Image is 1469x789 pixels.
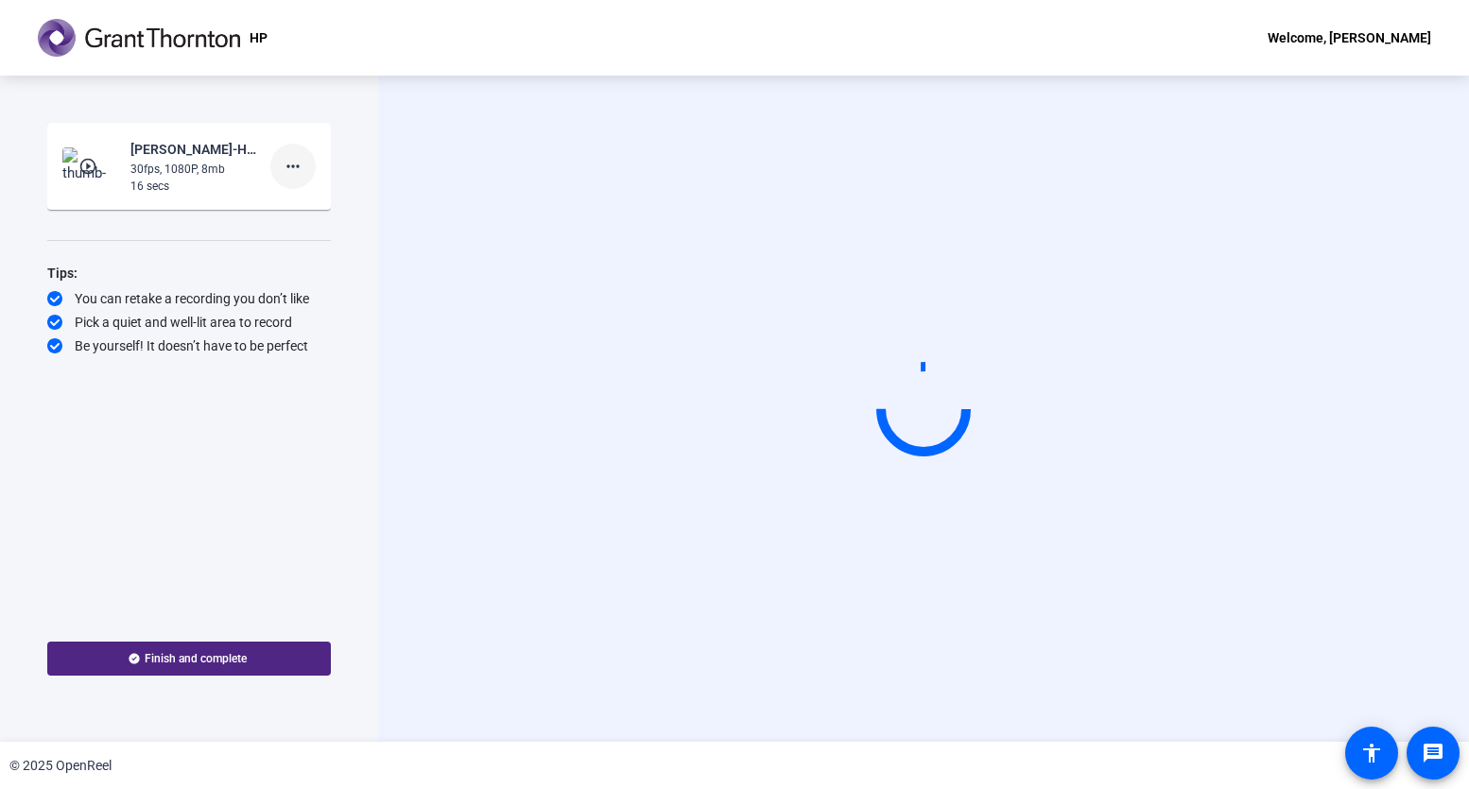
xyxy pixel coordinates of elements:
[130,161,257,178] div: 30fps, 1080P, 8mb
[250,26,268,49] p: HP
[47,336,331,355] div: Be yourself! It doesn’t have to be perfect
[1360,742,1383,764] mat-icon: accessibility
[9,756,112,776] div: © 2025 OpenReel
[145,651,247,666] span: Finish and complete
[1422,742,1444,764] mat-icon: message
[38,19,240,57] img: OpenReel logo
[47,313,331,332] div: Pick a quiet and well-lit area to record
[47,262,331,284] div: Tips:
[130,138,257,161] div: [PERSON_NAME]-HP-HP-1756396149752-webcam
[47,642,331,676] button: Finish and complete
[47,289,331,308] div: You can retake a recording you don’t like
[130,178,257,195] div: 16 secs
[62,147,118,185] img: thumb-nail
[78,157,101,176] mat-icon: play_circle_outline
[282,155,304,178] mat-icon: more_horiz
[1268,26,1431,49] div: Welcome, [PERSON_NAME]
